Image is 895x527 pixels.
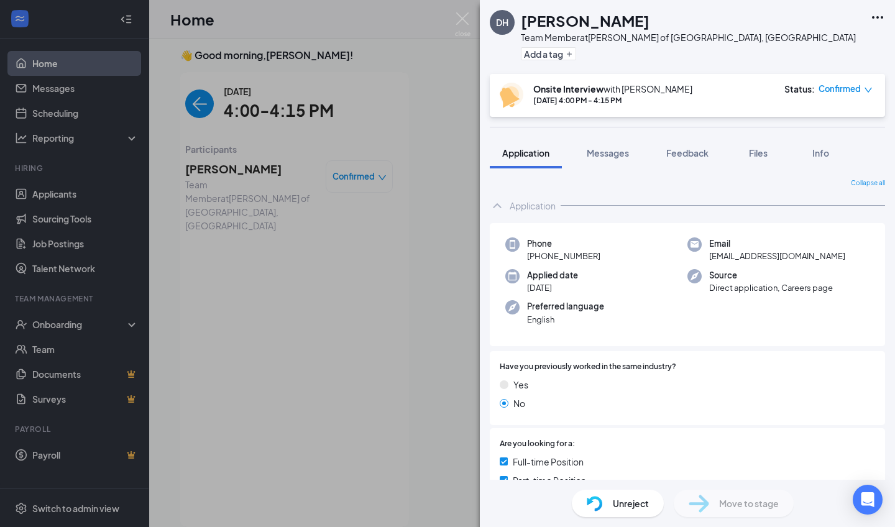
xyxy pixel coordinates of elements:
[527,250,600,262] span: [PHONE_NUMBER]
[496,16,508,29] div: DH
[500,361,676,373] span: Have you previously worked in the same industry?
[533,95,692,106] div: [DATE] 4:00 PM - 4:15 PM
[709,237,845,250] span: Email
[510,199,556,212] div: Application
[784,83,815,95] div: Status :
[853,485,883,515] div: Open Intercom Messenger
[749,147,768,158] span: Files
[870,10,885,25] svg: Ellipses
[864,86,873,94] span: down
[613,497,649,510] span: Unreject
[566,50,573,58] svg: Plus
[513,378,528,392] span: Yes
[521,47,576,60] button: PlusAdd a tag
[851,178,885,188] span: Collapse all
[500,438,575,450] span: Are you looking for a:
[513,474,586,487] span: Part-time Position
[587,147,629,158] span: Messages
[719,497,779,510] span: Move to stage
[527,237,600,250] span: Phone
[709,269,833,282] span: Source
[521,10,649,31] h1: [PERSON_NAME]
[709,250,845,262] span: [EMAIL_ADDRESS][DOMAIN_NAME]
[709,282,833,294] span: Direct application, Careers page
[527,313,604,326] span: English
[527,300,604,313] span: Preferred language
[521,31,856,44] div: Team Member at [PERSON_NAME] of [GEOGRAPHIC_DATA], [GEOGRAPHIC_DATA]
[527,282,578,294] span: [DATE]
[812,147,829,158] span: Info
[513,396,525,410] span: No
[513,455,584,469] span: Full-time Position
[490,198,505,213] svg: ChevronUp
[533,83,692,95] div: with [PERSON_NAME]
[819,83,861,95] span: Confirmed
[502,147,549,158] span: Application
[527,269,578,282] span: Applied date
[666,147,709,158] span: Feedback
[533,83,604,94] b: Onsite Interview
